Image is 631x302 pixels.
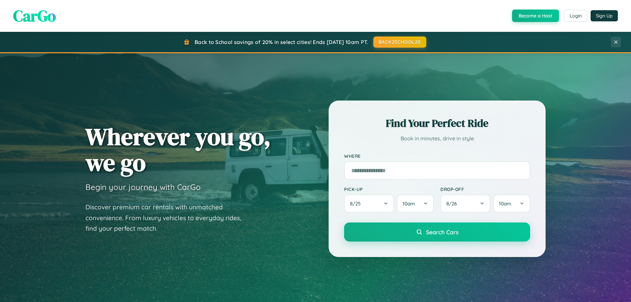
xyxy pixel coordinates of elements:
label: Pick-up [344,186,434,192]
button: 8/26 [440,195,490,213]
label: Drop-off [440,186,530,192]
h1: Wherever you go, we go [85,124,271,175]
label: Where [344,153,530,159]
button: BACK2SCHOOL20 [373,36,426,48]
button: Search Cars [344,222,530,242]
h3: Begin your journey with CarGo [85,182,201,192]
span: 10am [403,200,415,207]
p: Discover premium car rentals with unmatched convenience. From luxury vehicles to everyday rides, ... [85,202,250,234]
button: Become a Host [512,10,559,22]
p: Book in minutes, drive in style [344,134,530,143]
button: Sign Up [591,10,618,21]
button: 10am [397,195,434,213]
span: 10am [499,200,511,207]
button: 10am [493,195,530,213]
button: 8/25 [344,195,394,213]
span: Back to School savings of 20% in select cities! Ends [DATE] 10am PT. [195,39,368,45]
span: CarGo [13,5,56,27]
button: Login [564,10,587,22]
span: 8 / 26 [446,200,460,207]
span: 8 / 25 [350,200,364,207]
h2: Find Your Perfect Ride [344,116,530,130]
span: Search Cars [426,228,458,236]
